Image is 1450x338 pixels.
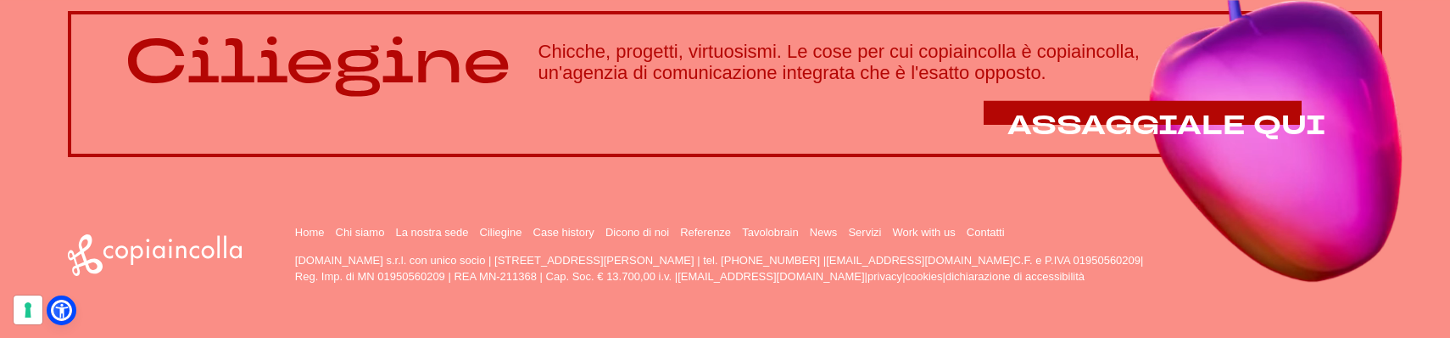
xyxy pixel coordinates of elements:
[680,226,731,239] a: Referenze
[906,270,943,283] a: cookies
[848,226,881,239] a: Servizi
[295,252,1165,285] p: [DOMAIN_NAME] s.r.l. con unico socio | [STREET_ADDRESS][PERSON_NAME] | tel. [PHONE_NUMBER] | C.F....
[533,226,594,239] a: Case history
[1007,110,1325,140] a: ASSAGGIALE QUI
[678,270,864,283] a: [EMAIL_ADDRESS][DOMAIN_NAME]
[538,42,1326,82] h3: Chicche, progetti, virtuosismi. Le cose per cui copiaincolla è copiaincolla, un'agenzia di comuni...
[336,226,385,239] a: Chi siamo
[395,226,468,239] a: La nostra sede
[967,226,1005,239] a: Contatti
[295,226,325,239] a: Home
[605,226,669,239] a: Dicono di noi
[125,28,511,96] p: Ciliegine
[14,296,42,324] button: Le tue preferenze relative al consenso per le tecnologie di tracciamento
[51,300,72,321] a: Apri il menu di accessibilità
[480,226,522,239] a: Ciliegine
[945,270,1085,283] a: dichiarazione di accessibilità
[742,226,799,239] a: Tavolobrain
[826,254,1012,267] a: [EMAIL_ADDRESS][DOMAIN_NAME]
[867,270,902,283] a: privacy
[810,226,838,239] a: News
[893,226,956,239] a: Work with us
[1007,107,1325,144] span: ASSAGGIALE QUI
